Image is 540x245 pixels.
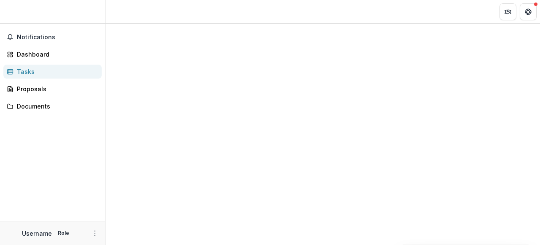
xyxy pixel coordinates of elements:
[17,84,95,93] div: Proposals
[520,3,537,20] button: Get Help
[17,50,95,59] div: Dashboard
[17,34,98,41] span: Notifications
[3,30,102,44] button: Notifications
[22,229,52,238] p: Username
[3,47,102,61] a: Dashboard
[3,82,102,96] a: Proposals
[17,102,95,111] div: Documents
[3,65,102,79] a: Tasks
[17,67,95,76] div: Tasks
[55,229,72,237] p: Role
[3,99,102,113] a: Documents
[499,3,516,20] button: Partners
[90,228,100,238] button: More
